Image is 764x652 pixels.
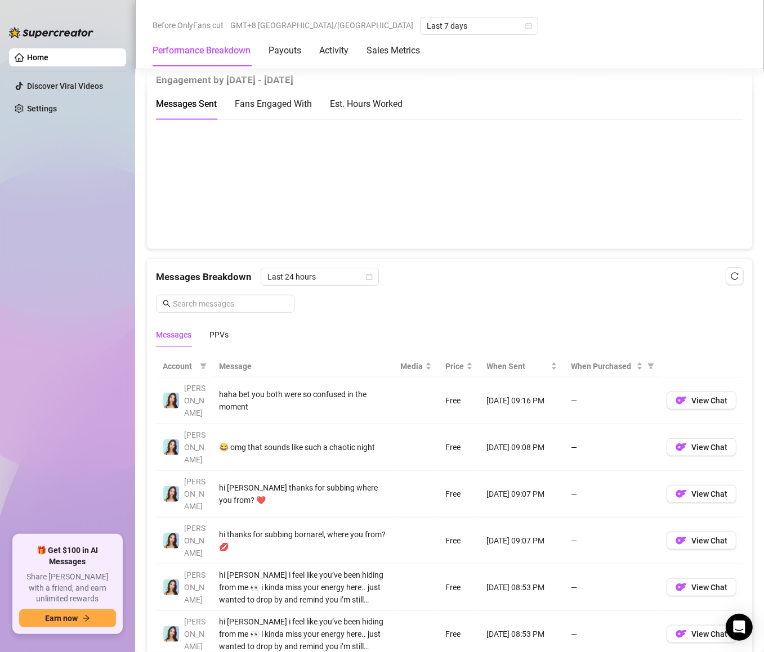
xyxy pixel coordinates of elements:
[439,356,480,377] th: Price
[439,518,480,564] td: Free
[19,609,116,627] button: Earn nowarrow-right
[219,441,387,453] div: 😂 omg that sounds like such a chaotic night
[212,356,394,377] th: Message
[156,329,191,341] div: Messages
[269,44,301,57] div: Payouts
[184,384,205,417] span: [PERSON_NAME]
[184,477,205,511] span: [PERSON_NAME]
[400,360,423,372] span: Media
[156,98,217,109] span: Messages Sent
[691,629,727,638] span: View Chat
[691,536,727,545] span: View Chat
[691,396,727,405] span: View Chat
[564,377,660,424] td: —
[564,518,660,564] td: —
[439,564,480,611] td: Free
[667,485,736,503] button: OFView Chat
[219,482,387,506] div: hi [PERSON_NAME] thanks for subbing where you from? ❤️
[676,535,687,546] img: OF
[163,360,195,372] span: Account
[367,44,420,57] div: Sales Metrics
[27,53,48,62] a: Home
[163,579,179,595] img: Amelia
[480,564,564,611] td: [DATE] 08:53 PM
[27,82,103,91] a: Discover Viral Videos
[480,518,564,564] td: [DATE] 09:07 PM
[564,356,660,377] th: When Purchased
[564,471,660,518] td: —
[676,582,687,593] img: OF
[267,268,372,285] span: Last 24 hours
[82,614,90,622] span: arrow-right
[163,533,179,548] img: Amelia
[19,572,116,605] span: Share [PERSON_NAME] with a friend, and earn unlimited rewards
[667,586,736,595] a: OFView Chat
[667,492,736,501] a: OFView Chat
[153,17,224,34] span: Before OnlyFans cut
[525,23,532,29] span: calendar
[667,539,736,548] a: OFView Chat
[480,356,564,377] th: When Sent
[163,300,171,308] span: search
[691,443,727,452] span: View Chat
[486,360,548,372] span: When Sent
[726,614,753,641] div: Open Intercom Messenger
[667,578,736,596] button: OFView Chat
[667,632,736,641] a: OFView Chat
[184,524,205,557] span: [PERSON_NAME]
[427,17,531,34] span: Last 7 days
[691,489,727,498] span: View Chat
[480,471,564,518] td: [DATE] 09:07 PM
[571,360,634,372] span: When Purchased
[480,424,564,471] td: [DATE] 09:08 PM
[691,583,727,592] span: View Chat
[184,617,205,651] span: [PERSON_NAME]
[163,486,179,502] img: Amelia
[153,44,251,57] div: Performance Breakdown
[676,395,687,406] img: OF
[219,528,387,553] div: hi thanks for subbing bornarel, where you from? 💋
[564,424,660,471] td: —
[235,98,312,109] span: Fans Engaged With
[667,625,736,643] button: OFView Chat
[676,488,687,500] img: OF
[394,356,439,377] th: Media
[27,104,57,113] a: Settings
[676,628,687,640] img: OF
[667,532,736,550] button: OFView Chat
[219,388,387,413] div: haha bet you both were so confused in the moment
[163,626,179,642] img: Amelia
[439,377,480,424] td: Free
[645,358,656,375] span: filter
[45,614,78,623] span: Earn now
[647,363,654,370] span: filter
[667,392,736,410] button: OFView Chat
[163,439,179,455] img: Amelia
[184,570,205,604] span: [PERSON_NAME]
[330,97,403,111] div: Est. Hours Worked
[366,273,373,280] span: calendar
[200,363,207,370] span: filter
[19,545,116,567] span: 🎁 Get $100 in AI Messages
[156,64,743,88] div: Engagement by [DATE] - [DATE]
[319,44,349,57] div: Activity
[731,272,739,280] span: reload
[480,377,564,424] td: [DATE] 09:16 PM
[676,442,687,453] img: OF
[667,438,736,456] button: OFView Chat
[173,298,288,310] input: Search messages
[230,17,413,34] span: GMT+8 [GEOGRAPHIC_DATA]/[GEOGRAPHIC_DATA]
[667,446,736,455] a: OFView Chat
[184,430,205,464] span: [PERSON_NAME]
[156,268,743,286] div: Messages Breakdown
[163,393,179,408] img: Amelia
[439,424,480,471] td: Free
[209,329,229,341] div: PPVs
[667,399,736,408] a: OFView Chat
[445,360,464,372] span: Price
[9,27,93,38] img: logo-BBDzfeDw.svg
[198,358,209,375] span: filter
[219,569,387,606] div: hi [PERSON_NAME] i feel like you’ve been hiding from me 👀 i kinda miss your energy here.. just wa...
[564,564,660,611] td: —
[439,471,480,518] td: Free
